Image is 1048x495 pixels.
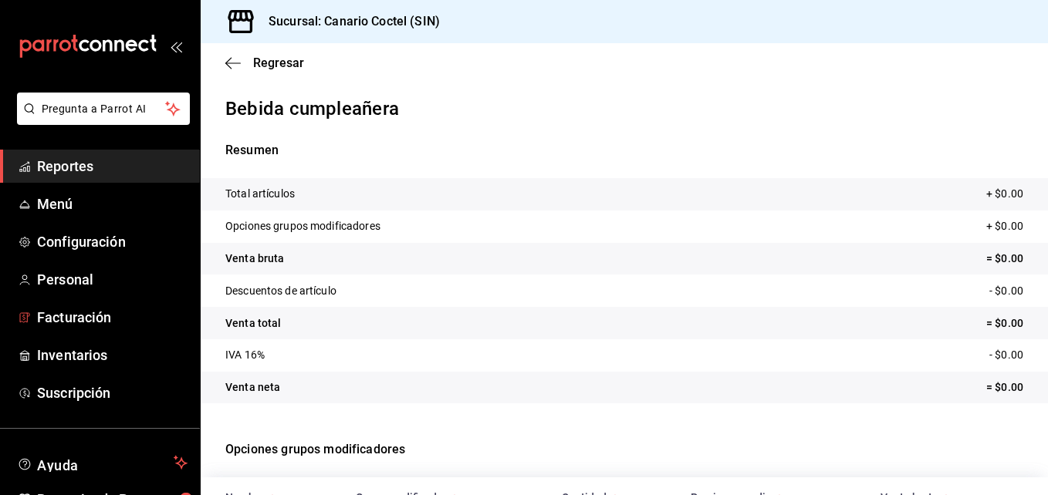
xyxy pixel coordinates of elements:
p: + $0.00 [986,186,1023,202]
p: + $0.00 [986,218,1023,234]
span: Inventarios [37,345,188,365]
p: Descuentos de artículo [225,283,336,299]
p: - $0.00 [989,283,1023,299]
p: Venta bruta [225,251,284,267]
p: = $0.00 [986,315,1023,332]
button: open_drawer_menu [170,40,182,52]
span: Menú [37,194,188,214]
p: = $0.00 [986,251,1023,267]
span: Facturación [37,307,188,328]
h3: Sucursal: Canario Coctel (SIN) [256,12,440,31]
span: Configuración [37,231,188,252]
span: Pregunta a Parrot AI [42,101,166,117]
p: - $0.00 [989,347,1023,363]
p: Opciones grupos modificadores [225,218,380,234]
span: Reportes [37,156,188,177]
p: Venta neta [225,379,280,396]
span: Personal [37,269,188,290]
span: Regresar [253,56,304,70]
button: Pregunta a Parrot AI [17,93,190,125]
p: Venta total [225,315,281,332]
button: Regresar [225,56,304,70]
span: Suscripción [37,382,188,403]
p: Opciones grupos modificadores [225,422,1023,477]
a: Pregunta a Parrot AI [11,112,190,128]
p: Bebida cumpleañera [225,95,1023,123]
p: Resumen [225,141,1023,160]
p: Total artículos [225,186,295,202]
p: = $0.00 [986,379,1023,396]
span: Ayuda [37,453,167,472]
p: IVA 16% [225,347,265,363]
